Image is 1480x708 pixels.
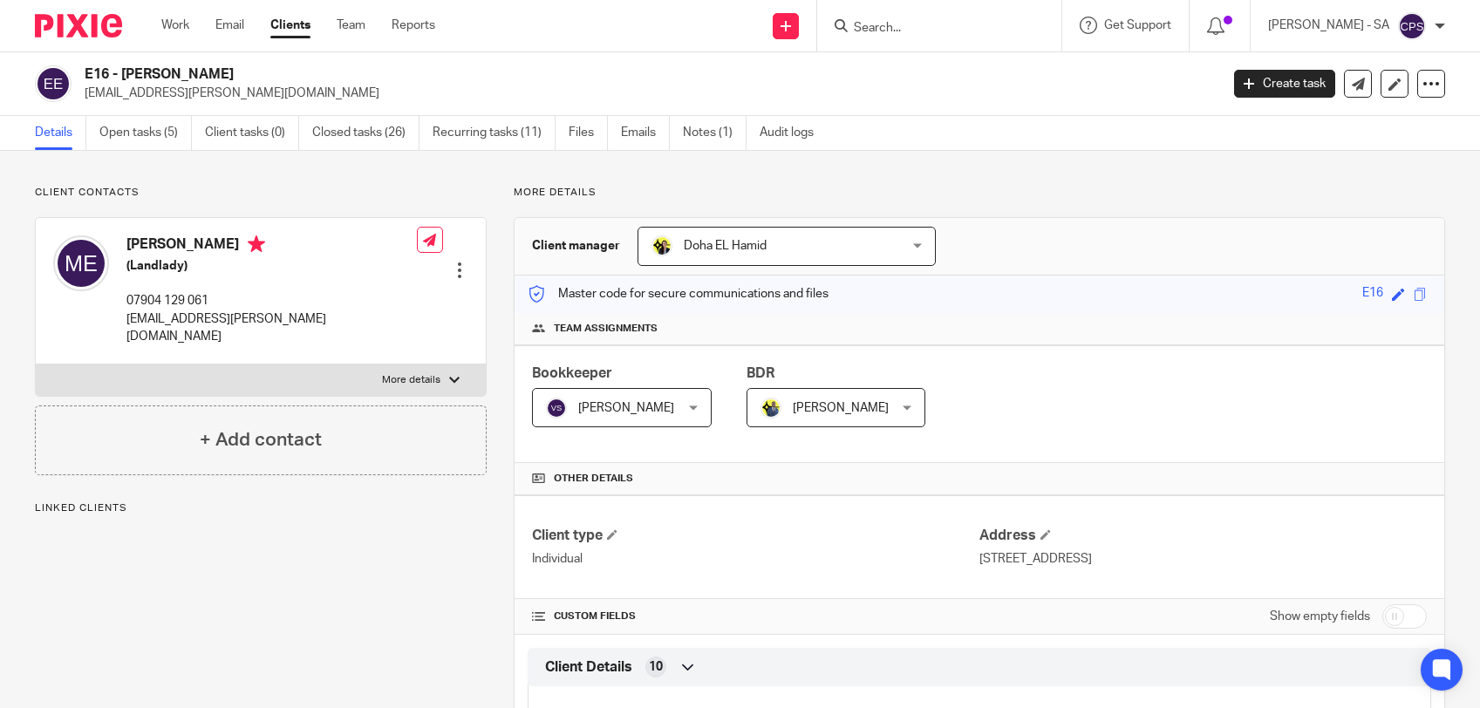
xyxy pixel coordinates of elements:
[161,17,189,34] a: Work
[532,366,612,380] span: Bookkeeper
[1234,70,1335,98] a: Create task
[649,658,663,676] span: 10
[683,116,747,150] a: Notes (1)
[852,21,1009,37] input: Search
[126,310,417,346] p: [EMAIL_ADDRESS][PERSON_NAME][DOMAIN_NAME]
[1268,17,1389,34] p: [PERSON_NAME] - SA
[979,527,1427,545] h4: Address
[200,426,322,453] h4: + Add contact
[760,116,827,150] a: Audit logs
[392,17,435,34] a: Reports
[1362,284,1383,304] div: E16
[747,366,774,380] span: BDR
[621,116,670,150] a: Emails
[651,235,672,256] img: Doha-Starbridge.jpg
[35,186,487,200] p: Client contacts
[270,17,310,34] a: Clients
[546,398,567,419] img: svg%3E
[35,14,122,37] img: Pixie
[1398,12,1426,40] img: svg%3E
[684,240,767,252] span: Doha EL Hamid
[433,116,556,150] a: Recurring tasks (11)
[53,235,109,291] img: svg%3E
[1104,19,1171,31] span: Get Support
[793,402,889,414] span: [PERSON_NAME]
[532,609,979,623] h4: CUSTOM FIELDS
[1270,608,1370,625] label: Show empty fields
[35,65,72,102] img: svg%3E
[382,373,440,387] p: More details
[85,85,1208,102] p: [EMAIL_ADDRESS][PERSON_NAME][DOMAIN_NAME]
[578,402,674,414] span: [PERSON_NAME]
[545,658,632,677] span: Client Details
[760,398,781,419] img: Dennis-Starbridge.jpg
[337,17,365,34] a: Team
[35,501,487,515] p: Linked clients
[126,257,417,275] h5: (Landlady)
[312,116,419,150] a: Closed tasks (26)
[532,237,620,255] h3: Client manager
[248,235,265,253] i: Primary
[99,116,192,150] a: Open tasks (5)
[528,285,829,303] p: Master code for secure communications and files
[126,292,417,310] p: 07904 129 061
[85,65,983,84] h2: E16 - [PERSON_NAME]
[569,116,608,150] a: Files
[215,17,244,34] a: Email
[532,527,979,545] h4: Client type
[35,116,86,150] a: Details
[532,550,979,568] p: Individual
[554,322,658,336] span: Team assignments
[205,116,299,150] a: Client tasks (0)
[554,472,633,486] span: Other details
[126,235,417,257] h4: [PERSON_NAME]
[979,550,1427,568] p: [STREET_ADDRESS]
[514,186,1445,200] p: More details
